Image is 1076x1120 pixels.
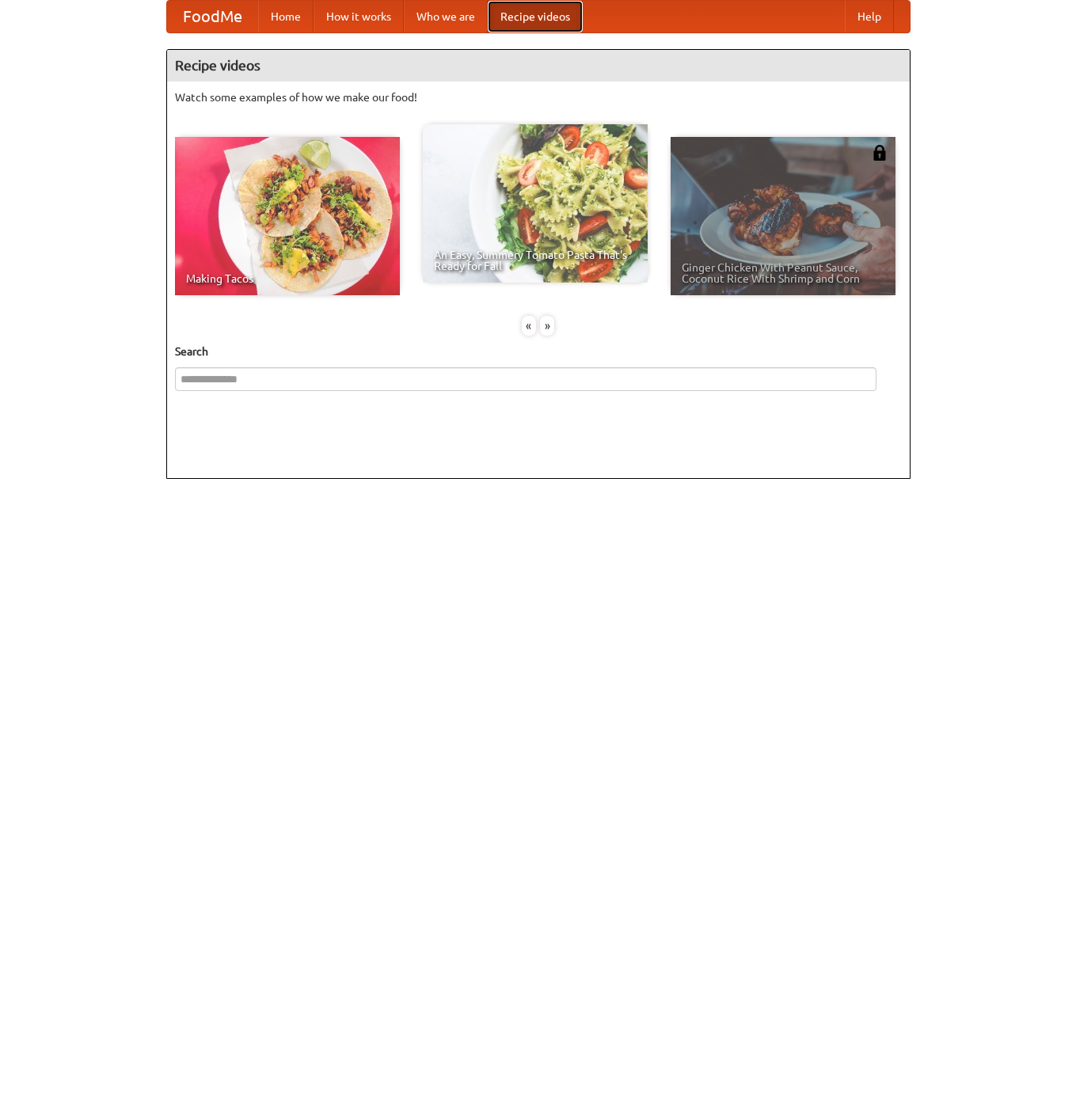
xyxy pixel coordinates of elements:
div: « [522,316,536,336]
img: 483408.png [872,145,888,161]
span: An Easy, Summery Tomato Pasta That's Ready for Fall [434,249,637,271]
a: FoodMe [167,1,258,32]
h4: Recipe videos [167,50,910,82]
h5: Search [175,344,902,359]
a: Home [258,1,314,32]
div: » [540,316,554,336]
a: Help [845,1,894,32]
span: Making Tacos [186,273,389,284]
a: Making Tacos [175,137,400,295]
p: Watch some examples of how we make our food! [175,89,902,105]
a: Who we are [404,1,488,32]
a: How it works [314,1,404,32]
a: Recipe videos [488,1,583,32]
a: An Easy, Summery Tomato Pasta That's Ready for Fall [423,124,648,283]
